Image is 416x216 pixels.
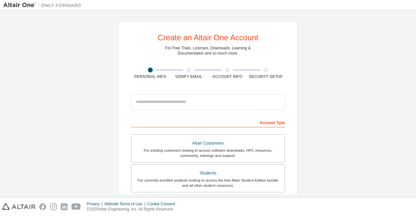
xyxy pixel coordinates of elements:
[131,117,285,127] div: Account Type
[87,201,104,207] div: Privacy
[104,201,147,207] div: Website Terms of Use
[3,2,84,8] img: Altair One
[158,34,258,42] div: Create an Altair One Account
[147,201,179,207] div: Cookie Consent
[208,74,247,79] div: Account Info
[61,203,68,210] img: linkedin.svg
[50,203,57,210] img: instagram.svg
[165,45,251,56] div: For Free Trials, Licenses, Downloads, Learning & Documentation and so much more.
[87,207,179,212] p: © 2025 Altair Engineering, Inc. All Rights Reserved.
[170,74,208,79] div: Verify Email
[135,139,281,148] div: Altair Customers
[247,74,285,79] div: Security Setup
[39,203,46,210] img: facebook.svg
[135,148,281,158] div: For existing customers looking to access software downloads, HPC resources, community, trainings ...
[71,203,81,210] img: youtube.svg
[131,74,170,79] div: Personal Info
[2,203,35,210] img: altair_logo.svg
[135,178,281,188] div: For currently enrolled students looking to access the free Altair Student Edition bundle and all ...
[135,169,281,178] div: Students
